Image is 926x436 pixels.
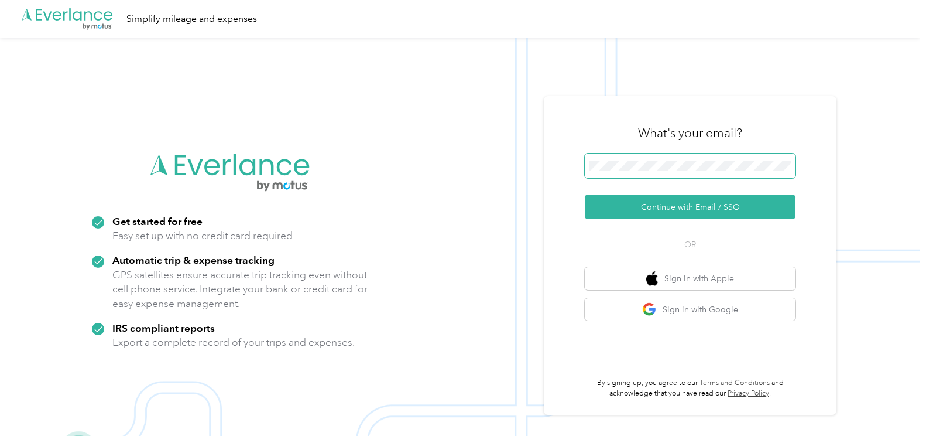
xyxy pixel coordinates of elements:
[646,271,658,286] img: apple logo
[638,125,742,141] h3: What's your email?
[585,378,795,398] p: By signing up, you agree to our and acknowledge that you have read our .
[126,12,257,26] div: Simplify mileage and expenses
[699,379,770,387] a: Terms and Conditions
[112,268,368,311] p: GPS satellites ensure accurate trip tracking even without cell phone service. Integrate your bank...
[585,298,795,321] button: google logoSign in with Google
[670,239,711,251] span: OR
[112,229,293,243] p: Easy set up with no credit card required
[112,215,203,227] strong: Get started for free
[585,267,795,290] button: apple logoSign in with Apple
[642,302,657,317] img: google logo
[112,254,275,266] strong: Automatic trip & expense tracking
[728,389,769,398] a: Privacy Policy
[585,195,795,219] button: Continue with Email / SSO
[112,322,215,334] strong: IRS compliant reports
[112,335,355,350] p: Export a complete record of your trips and expenses.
